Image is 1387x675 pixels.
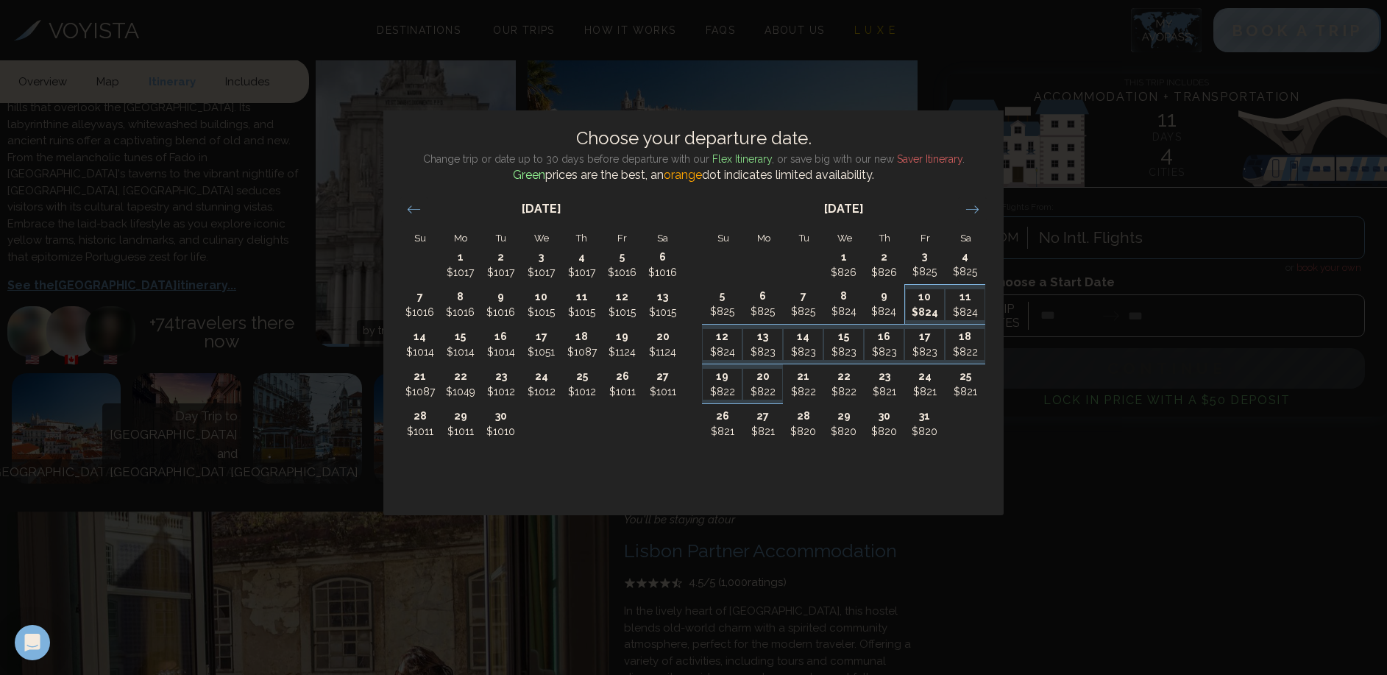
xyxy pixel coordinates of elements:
[440,245,480,285] td: Choose Monday, September 1, 2025 as your check-out date. It’s available.
[784,344,823,360] p: $823
[823,325,864,364] td: Choose Wednesday, October 15, 2025 as your check-out date. It’s available.
[481,250,520,265] p: 2
[905,329,944,344] p: 17
[642,285,683,325] td: Choose Saturday, September 13, 2025 as your check-out date. It’s available.
[864,245,904,285] td: Choose Thursday, October 2, 2025 as your check-out date. It’s available.
[400,285,440,325] td: Choose Sunday, September 7, 2025 as your check-out date. It’s available.
[783,404,823,444] td: Choose Tuesday, October 28, 2025 as your check-out date. It’s available.
[522,384,561,400] p: $1012
[783,325,823,364] td: Choose Tuesday, October 14, 2025 as your check-out date. It’s available.
[481,265,520,280] p: $1017
[562,289,601,305] p: 11
[440,404,480,444] td: Choose Monday, September 29, 2025 as your check-out date. It’s available.
[703,424,742,439] p: $821
[799,233,809,244] small: Tu
[481,289,520,305] p: 9
[702,364,742,404] td: Choose Sunday, October 19, 2025 as your check-out date. It’s available.
[441,329,480,344] p: 15
[400,325,440,364] td: Choose Sunday, September 14, 2025 as your check-out date. It’s available.
[15,625,50,660] div: Open Intercom Messenger
[481,344,520,360] p: $1014
[576,233,587,244] small: Th
[602,364,642,404] td: Choose Friday, September 26, 2025 as your check-out date. It’s available.
[906,289,945,305] p: 10
[946,289,985,305] p: 11
[703,304,742,319] p: $825
[454,233,467,244] small: Mo
[784,384,823,400] p: $822
[522,369,561,384] p: 24
[865,369,904,384] p: 23
[743,289,782,304] p: 6
[400,384,439,400] p: $1087
[521,285,561,325] td: Choose Wednesday, September 10, 2025 as your check-out date. It’s available.
[562,344,601,360] p: $1087
[562,329,601,344] p: 18
[400,197,428,222] div: Move backward to switch to the previous month.
[513,168,874,182] span: prices are the best, an dot indicates limited availability.
[945,285,985,325] td: Choose Saturday, October 11, 2025 as your check-out date. It’s available.
[562,384,601,400] p: $1012
[481,369,520,384] p: 23
[400,369,439,384] p: 21
[824,384,863,400] p: $822
[712,153,772,165] span: Flex Itinerary
[383,184,1003,515] div: Calendar
[441,384,480,400] p: $1049
[441,344,480,360] p: $1014
[757,233,770,244] small: Mo
[521,364,561,404] td: Choose Wednesday, September 24, 2025 as your check-out date. It’s available.
[717,233,729,244] small: Su
[897,153,962,165] span: Saver Itinerary
[603,344,642,360] p: $1124
[824,202,864,216] strong: [DATE]
[743,304,782,319] p: $825
[481,424,520,439] p: $1010
[617,233,627,244] small: Fr
[946,329,985,344] p: 18
[702,285,742,325] td: Choose Sunday, October 5, 2025 as your check-out date. It’s available.
[522,305,561,320] p: $1015
[562,369,601,384] p: 25
[522,250,561,265] p: 3
[480,285,521,325] td: Choose Tuesday, September 9, 2025 as your check-out date. It’s available.
[906,305,945,320] p: $824
[522,344,561,360] p: $1051
[784,424,823,439] p: $820
[904,285,945,325] td: Choose Friday, October 10, 2025 as your check-out date. It’s available.
[400,404,440,444] td: Choose Sunday, September 28, 2025 as your check-out date. It’s available.
[784,409,823,424] p: 28
[743,369,782,384] p: 20
[837,233,852,244] small: We
[643,250,682,265] p: 6
[643,369,682,384] p: 27
[664,168,702,182] span: orange
[946,344,985,360] p: $822
[824,265,863,280] p: $826
[481,384,520,400] p: $1012
[920,233,930,244] small: Fr
[441,289,480,305] p: 8
[960,233,971,244] small: Sa
[702,404,742,444] td: Choose Sunday, October 26, 2025 as your check-out date. It’s available.
[521,325,561,364] td: Choose Wednesday, September 17, 2025 as your check-out date. It’s available.
[657,233,668,244] small: Sa
[865,250,904,265] p: 2
[562,250,601,265] p: 4
[400,344,439,360] p: $1014
[603,265,642,280] p: $1016
[743,424,782,439] p: $821
[905,369,944,384] p: 24
[400,329,439,344] p: 14
[522,202,561,216] strong: [DATE]
[905,384,944,400] p: $821
[865,289,904,304] p: 9
[823,364,864,404] td: Choose Wednesday, October 22, 2025 as your check-out date. It’s available.
[784,329,823,344] p: 14
[784,369,823,384] p: 21
[383,125,1004,152] h2: Choose your departure date.
[440,285,480,325] td: Choose Monday, September 8, 2025 as your check-out date. It’s available.
[824,369,863,384] p: 22
[958,197,987,222] div: Move forward to switch to the next month.
[905,424,944,439] p: $820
